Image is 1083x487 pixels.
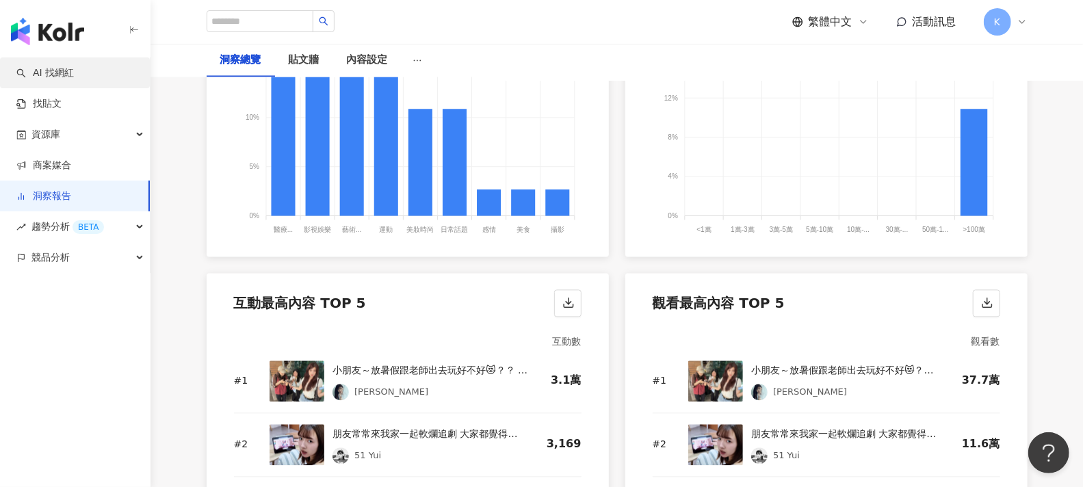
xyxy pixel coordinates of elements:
[16,66,74,80] a: searchAI 找網紅
[289,52,319,68] div: 貼文牆
[994,14,1000,29] span: K
[332,447,349,464] img: KOL Avatar
[273,226,292,233] tspan: 醫療...
[31,211,104,242] span: 趨勢分析
[847,226,870,233] tspan: 10萬-...
[696,226,711,233] tspan: <1萬
[270,424,324,465] img: post-image
[234,374,259,388] div: # 1
[31,119,60,150] span: 資源庫
[332,384,349,400] img: KOL Avatar
[482,226,495,233] tspan: 感情
[731,226,754,233] tspan: 1萬-3萬
[668,211,678,219] tspan: 0%
[270,360,324,402] img: post-image
[16,189,71,203] a: 洞察報告
[773,385,847,399] div: [PERSON_NAME]
[220,52,261,68] div: 洞察總覽
[234,293,366,313] div: 互動最高內容 TOP 5
[342,226,361,233] tspan: 藝術...
[550,226,564,233] tspan: 攝影
[951,373,1000,388] div: 37.7萬
[751,425,940,442] div: 朋友常常來我家一起軟爛追劇 大家都覺得好好用的網路是什麼❓ 是⭐️台灣大哥大的好速成双⭐️ 在外用5G 在家用Wi-Fi 6 行動+光纖完美✅ 好速成双方案月付只要$1599 等於5G吃到飽月租...
[332,362,529,378] div: 小朋友～放暑假跟老師出去玩好不好😻？？ 台灣大哥大好速成双 一次讓你擁有 全台最大 5G 黃金頻寬 ＋ 光纖 1Gbps ＋ Wi-Fi 6 + 愉悅的心情😗💕 不管是在外 5G 滿格上傳、打遊...
[16,222,26,232] span: rise
[653,333,1000,350] div: 觀看數
[809,14,852,29] span: 繁體中文
[441,226,468,233] tspan: 日常話題
[668,172,678,179] tspan: 4%
[304,226,331,233] tspan: 影視娛樂
[773,449,800,462] div: 51 Yui
[751,362,940,378] div: 小朋友～放暑假跟老師出去玩好不好😻？？ 台灣大哥大好速成双 一次讓你擁有 全台最大 5G 黃金頻寬 ＋ 光纖 1Gbps ＋ Wi-Fi 6 + 愉悅的心情😗💕 不管是在外 5G 滿格上傳、打遊...
[516,226,530,233] tspan: 美食
[668,133,678,140] tspan: 8%
[406,226,434,233] tspan: 美妝時尚
[951,436,1000,451] div: 11.6萬
[11,18,84,45] img: logo
[913,15,956,28] span: 活動訊息
[653,438,678,451] div: # 2
[806,226,833,233] tspan: 5萬-10萬
[379,226,393,233] tspan: 運動
[1028,432,1069,473] iframe: Help Scout Beacon - Open
[234,438,259,451] div: # 2
[664,94,678,101] tspan: 12%
[688,360,743,402] img: post-image
[234,333,582,350] div: 互動數
[536,436,582,451] div: 3,169
[922,226,948,233] tspan: 50萬-1...
[249,162,259,170] tspan: 5%
[963,226,985,233] tspan: >100萬
[246,113,259,120] tspan: 10%
[653,374,678,388] div: # 1
[73,220,104,234] div: BETA
[688,424,743,465] img: post-image
[885,226,908,233] tspan: 30萬-...
[413,55,422,65] span: ellipsis
[653,293,785,313] div: 觀看最高內容 TOP 5
[402,44,433,77] button: ellipsis
[540,373,581,388] div: 3.1萬
[16,159,71,172] a: 商案媒合
[751,384,768,400] img: KOL Avatar
[769,226,792,233] tspan: 3萬-5萬
[31,242,70,273] span: 競品分析
[354,449,381,462] div: 51 Yui
[16,97,62,111] a: 找貼文
[347,52,388,68] div: 內容設定
[249,211,259,219] tspan: 0%
[354,385,428,399] div: [PERSON_NAME]
[751,447,768,464] img: KOL Avatar
[332,425,525,442] div: 朋友常常來我家一起軟爛追劇 大家都覺得好好用的網路是什麼❓ 是⭐️台灣大哥大的好速成双⭐️ 在外用5G 在家用Wi-Fi 6 行動+光纖完美✅ 好速成双方案月付只要$1599 等於5G吃到飽月租...
[319,16,328,26] span: search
